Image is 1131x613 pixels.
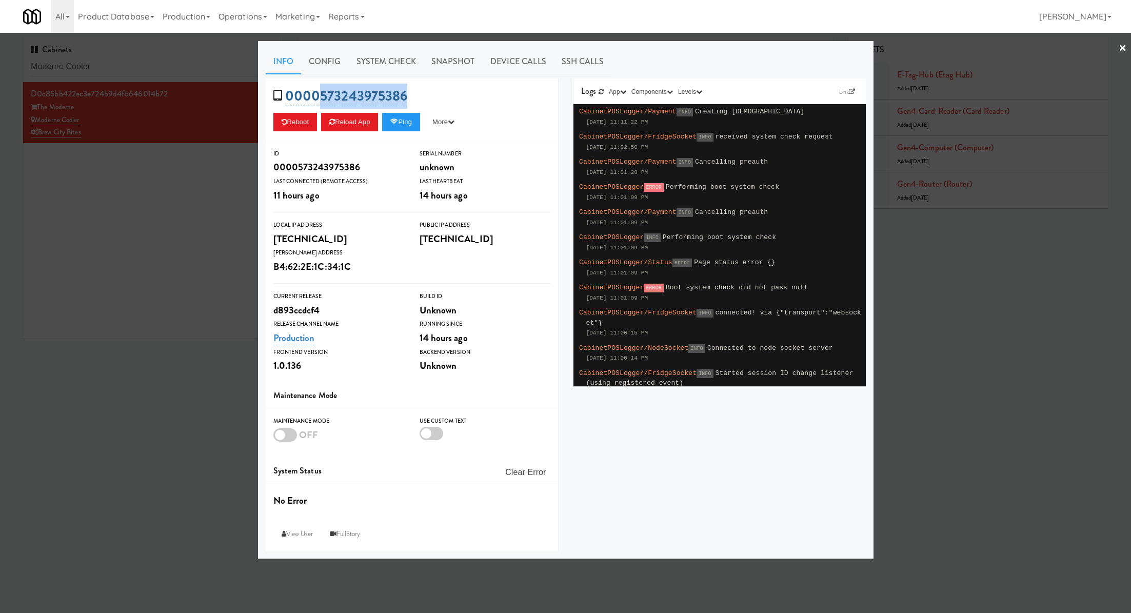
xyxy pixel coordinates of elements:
div: [TECHNICAL_ID] [420,230,550,248]
span: [DATE] 11:01:09 PM [586,220,648,226]
span: [DATE] 11:11:22 PM [586,119,648,125]
span: Started session ID change listener (using registered event) [586,369,854,387]
div: Build Id [420,291,550,302]
span: 14 hours ago [420,331,468,345]
button: Reload App [321,113,378,131]
a: FullStory [322,525,369,543]
span: [DATE] 11:00:14 PM [586,355,648,361]
span: CabinetPOSLogger/FridgeSocket [579,369,697,377]
div: Serial Number [420,149,550,159]
span: INFO [697,309,713,318]
a: View User [273,525,322,543]
span: INFO [677,158,693,167]
span: [DATE] 11:01:09 PM [586,295,648,301]
span: [DATE] 11:02:50 PM [586,144,648,150]
a: SSH Calls [554,49,611,74]
div: Release Channel Name [273,319,404,329]
span: INFO [644,233,660,242]
div: Maintenance Mode [273,416,404,426]
a: Link [837,87,858,97]
div: Use Custom Text [420,416,550,426]
div: [PERSON_NAME] Address [273,248,404,258]
a: Snapshot [424,49,483,74]
span: Cancelling preauth [695,208,768,216]
div: Frontend Version [273,347,404,358]
span: CabinetPOSLogger [579,233,644,241]
button: Reboot [273,113,318,131]
span: Creating [DEMOGRAPHIC_DATA] [695,108,804,115]
div: Local IP Address [273,220,404,230]
span: CabinetPOSLogger/Payment [579,108,677,115]
div: Unknown [420,302,550,319]
div: Backend Version [420,347,550,358]
span: INFO [677,208,693,217]
span: Boot system check did not pass null [666,284,808,291]
span: [DATE] 11:01:09 PM [586,194,648,201]
img: Micromart [23,8,41,26]
div: unknown [420,159,550,176]
span: Performing boot system check [666,183,779,191]
span: INFO [688,344,705,353]
span: received system check request [716,133,833,141]
button: Components [629,87,676,97]
span: Maintenance Mode [273,389,338,401]
a: Info [266,49,301,74]
span: [DATE] 11:01:09 PM [586,270,648,276]
a: × [1119,33,1127,65]
div: Last Connected (Remote Access) [273,176,404,187]
span: System Status [273,465,322,477]
span: Cancelling preauth [695,158,768,166]
span: error [672,259,692,267]
span: CabinetPOSLogger/Payment [579,208,677,216]
span: CabinetPOSLogger/FridgeSocket [579,133,697,141]
span: connected! via {"transport":"websocket"} [586,309,862,327]
span: CabinetPOSLogger/NodeSocket [579,344,688,352]
div: 1.0.136 [273,357,404,374]
div: Public IP Address [420,220,550,230]
span: CabinetPOSLogger/Status [579,259,672,266]
span: OFF [299,428,318,442]
span: ERROR [644,183,664,192]
span: Connected to node socket server [707,344,833,352]
span: CabinetPOSLogger/FridgeSocket [579,309,697,317]
span: [DATE] 11:01:28 PM [586,169,648,175]
button: Clear Error [501,463,550,482]
span: [DATE] 11:00:15 PM [586,330,648,336]
a: 0000573243975386 [285,86,408,106]
button: App [606,87,629,97]
span: Logs [581,85,596,97]
div: Running Since [420,319,550,329]
span: Performing boot system check [663,233,776,241]
a: Device Calls [483,49,554,74]
div: 0000573243975386 [273,159,404,176]
div: Current Release [273,291,404,302]
button: More [424,113,463,131]
span: Page status error {} [694,259,775,266]
div: [TECHNICAL_ID] [273,230,404,248]
div: No Error [273,492,550,509]
div: B4:62:2E:1C:34:1C [273,258,404,275]
span: ERROR [644,284,664,292]
span: CabinetPOSLogger/Payment [579,158,677,166]
button: Ping [382,113,420,131]
span: CabinetPOSLogger [579,284,644,291]
div: Last Heartbeat [420,176,550,187]
span: 14 hours ago [420,188,468,202]
span: CabinetPOSLogger [579,183,644,191]
a: Config [301,49,349,74]
a: System Check [349,49,424,74]
span: INFO [677,108,693,116]
span: INFO [697,369,713,378]
div: d893ccdcf4 [273,302,404,319]
span: 11 hours ago [273,188,320,202]
div: ID [273,149,404,159]
span: INFO [697,133,713,142]
a: Production [273,331,315,345]
div: Unknown [420,357,550,374]
button: Levels [676,87,705,97]
span: [DATE] 11:01:09 PM [586,245,648,251]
